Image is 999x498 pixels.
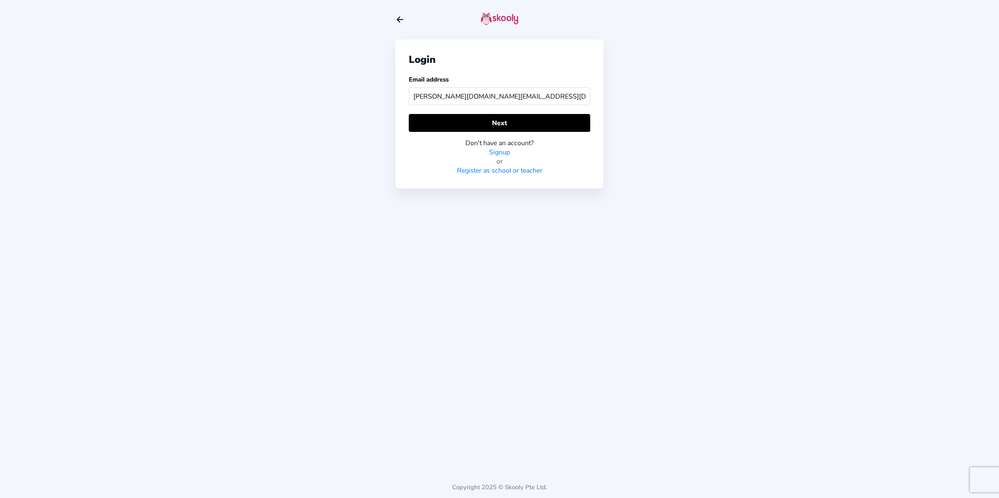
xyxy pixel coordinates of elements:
[409,53,590,66] div: Login
[409,87,590,105] input: Your email address
[395,15,405,24] button: arrow back outline
[481,12,518,25] img: skooly-logo.png
[409,139,590,148] div: Don't have an account?
[457,166,542,175] a: Register as school or teacher
[409,114,590,132] button: Next
[489,148,510,157] a: Signup
[409,75,449,84] label: Email address
[409,157,590,166] div: or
